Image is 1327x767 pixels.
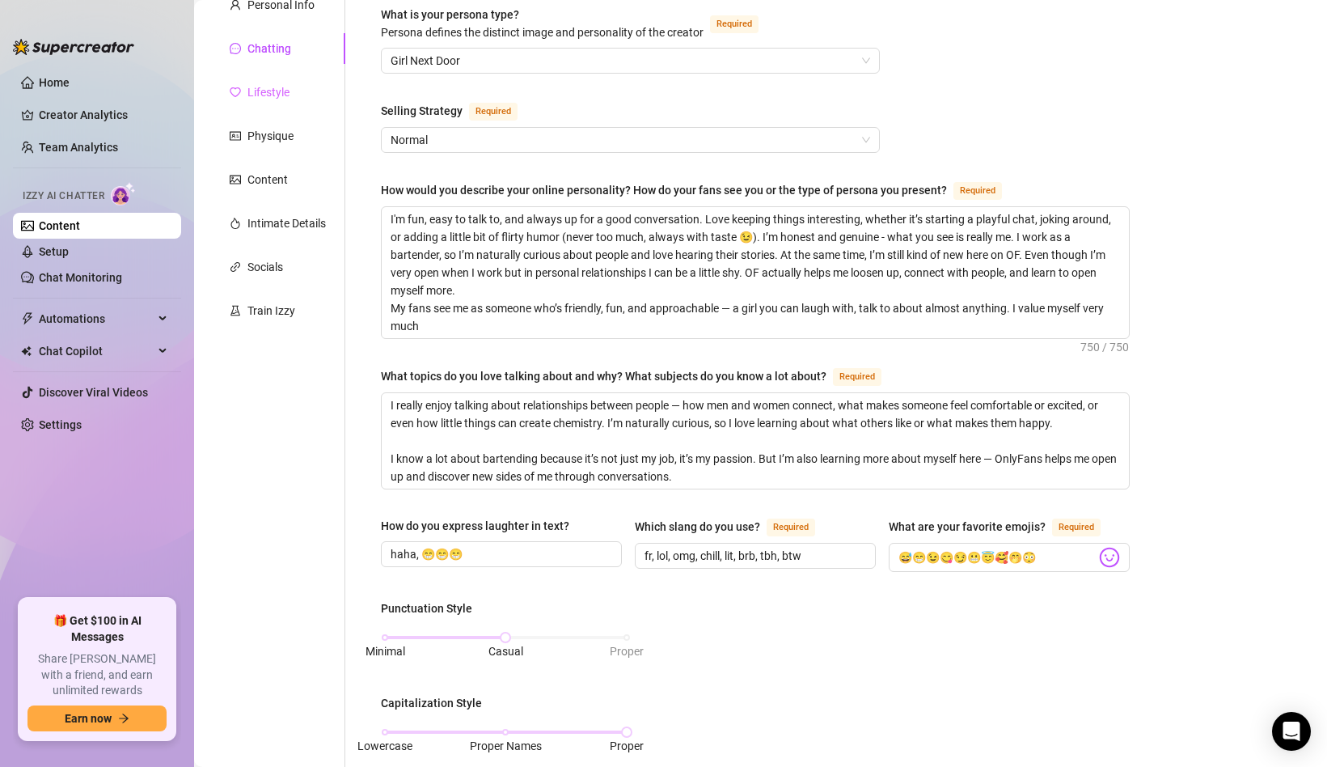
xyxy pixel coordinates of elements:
[39,338,154,364] span: Chat Copilot
[39,306,154,332] span: Automations
[833,368,881,386] span: Required
[381,101,535,121] label: Selling Strategy
[381,367,899,386] label: What topics do you love talking about and why? What subjects do you know a lot about?
[381,26,704,39] span: Persona defines the distinct image and personality of the creator
[21,312,34,325] span: thunderbolt
[357,739,412,752] span: Lowercase
[644,547,863,565] input: Which slang do you use?
[381,694,482,712] div: Capitalization Style
[230,174,241,185] span: picture
[381,517,581,535] label: How do you express laughter in text?
[381,180,1020,200] label: How would you describe your online personality? How do your fans see you or the type of persona y...
[382,393,1129,489] textarea: What topics do you love talking about and why? What subjects do you know a lot about?
[366,645,405,658] span: Minimal
[381,517,569,535] div: How do you express laughter in text?
[391,49,870,73] span: Girl Next Door
[391,128,870,152] span: Normal
[610,645,644,658] span: Proper
[635,518,760,536] div: Which slang do you use?
[39,102,168,128] a: Creator Analytics
[39,386,148,399] a: Discover Viral Videos
[230,130,241,142] span: idcard
[39,245,69,258] a: Setup
[230,87,241,98] span: heart
[230,43,241,54] span: message
[1052,519,1101,536] span: Required
[39,141,118,154] a: Team Analytics
[247,171,288,189] div: Content
[767,519,815,536] span: Required
[247,127,294,145] div: Physique
[381,367,826,385] div: What topics do you love talking about and why? What subjects do you know a lot about?
[39,76,70,89] a: Home
[488,645,523,658] span: Casual
[635,517,833,536] label: Which slang do you use?
[1272,712,1311,751] div: Open Intercom Messenger
[382,207,1129,338] textarea: How would you describe your online personality? How do your fans see you or the type of persona y...
[898,547,1096,568] input: What are your favorite emojis?
[953,182,1002,200] span: Required
[470,739,542,752] span: Proper Names
[247,302,295,320] div: Train Izzy
[230,261,241,273] span: link
[610,739,644,752] span: Proper
[23,189,104,204] span: Izzy AI Chatter
[65,712,112,725] span: Earn now
[247,83,289,101] div: Lifestyle
[111,182,136,206] img: AI Chatter
[27,706,167,731] button: Earn nowarrow-right
[230,305,241,316] span: experiment
[247,258,283,276] div: Socials
[39,418,82,431] a: Settings
[469,103,518,121] span: Required
[381,600,472,617] div: Punctuation Style
[391,545,609,563] input: How do you express laughter in text?
[889,518,1046,536] div: What are your favorite emojis?
[710,15,759,33] span: Required
[27,613,167,645] span: 🎁 Get $100 in AI Messages
[381,181,947,199] div: How would you describe your online personality? How do your fans see you or the type of persona y...
[39,271,122,284] a: Chat Monitoring
[27,651,167,699] span: Share [PERSON_NAME] with a friend, and earn unlimited rewards
[381,102,463,120] div: Selling Strategy
[230,218,241,229] span: fire
[1099,547,1120,568] img: svg%3e
[118,713,129,724] span: arrow-right
[247,214,326,232] div: Intimate Details
[381,600,484,617] label: Punctuation Style
[39,219,80,232] a: Content
[381,694,493,712] label: Capitalization Style
[21,345,32,357] img: Chat Copilot
[889,517,1118,536] label: What are your favorite emojis?
[381,8,704,39] span: What is your persona type?
[247,40,291,57] div: Chatting
[13,39,134,55] img: logo-BBDzfeDw.svg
